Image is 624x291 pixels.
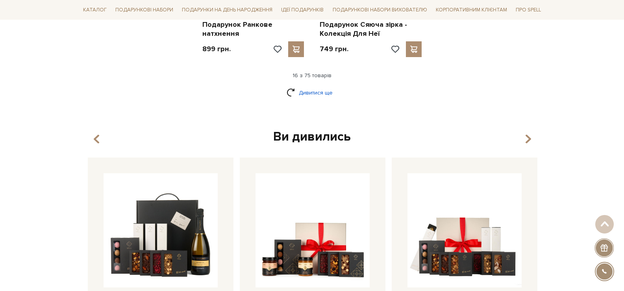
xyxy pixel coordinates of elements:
div: 16 з 75 товарів [77,72,548,79]
p: 749 грн. [320,44,348,54]
a: Подарункові набори [112,4,176,16]
a: Дивитися ще [287,86,338,100]
a: Подарунок Сяюча зірка - Колекція Для Неї [320,20,422,39]
a: Подарунки на День народження [179,4,276,16]
a: Подарункові набори вихователю [330,3,430,17]
div: Ви дивились [85,129,540,145]
a: Ідеї подарунків [278,4,327,16]
a: Каталог [80,4,110,16]
a: Корпоративним клієнтам [433,3,510,17]
p: 899 грн. [202,44,231,54]
a: Про Spell [513,4,544,16]
a: Подарунок Ранкове натхнення [202,20,304,39]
